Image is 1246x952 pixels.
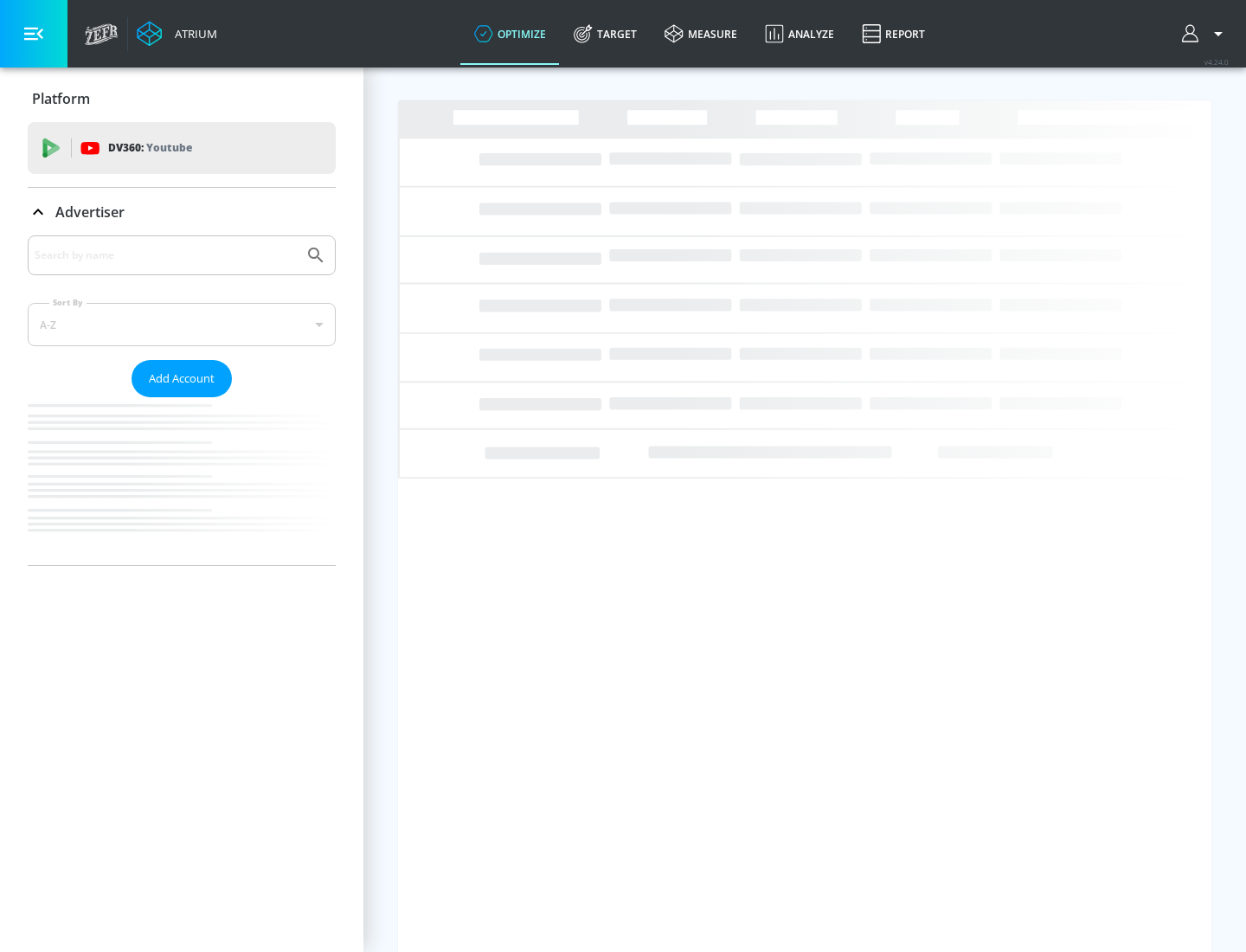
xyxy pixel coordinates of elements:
[35,244,297,267] input: Search by name
[108,138,192,158] p: DV360:
[32,89,90,108] p: Platform
[651,3,751,65] a: measure
[28,397,336,565] nav: list of Advertiser
[28,188,336,236] div: Advertiser
[49,297,87,308] label: Sort By
[28,235,336,565] div: Advertiser
[848,3,939,65] a: Report
[137,21,217,47] a: Atrium
[149,369,215,389] span: Add Account
[168,26,217,42] div: Atrium
[28,74,336,123] div: Platform
[751,3,848,65] a: Analyze
[146,138,192,157] p: Youtube
[28,303,336,346] div: A-Z
[460,3,560,65] a: optimize
[28,122,336,174] div: DV360: Youtube
[560,3,651,65] a: Target
[1204,57,1229,67] span: v 4.24.0
[55,203,125,222] p: Advertiser
[132,360,232,397] button: Add Account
